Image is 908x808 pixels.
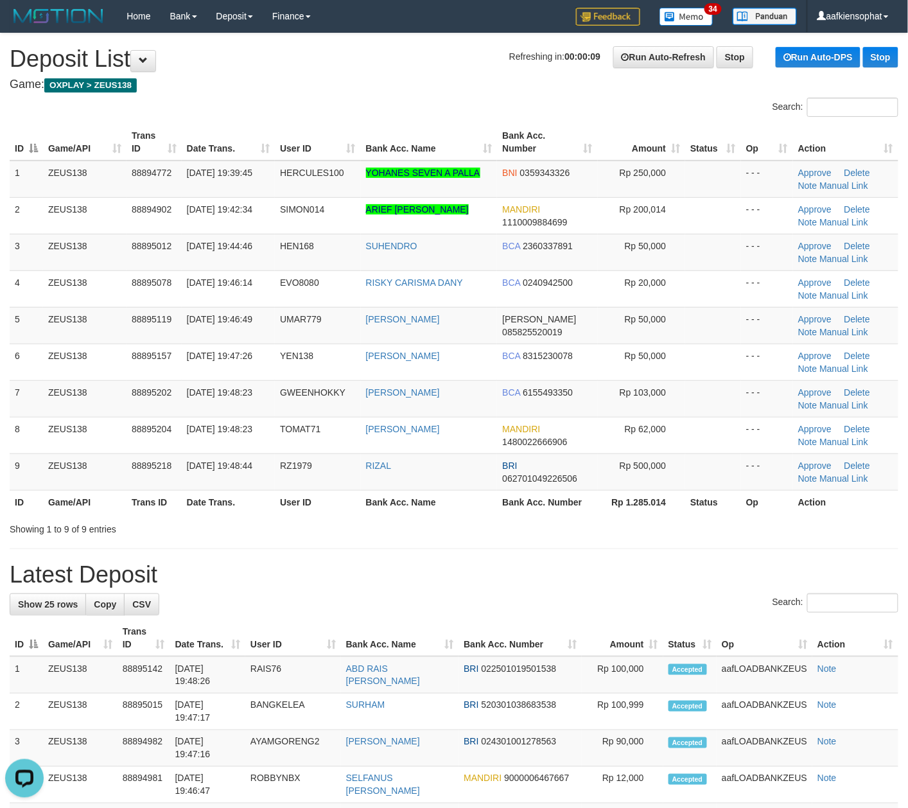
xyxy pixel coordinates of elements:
span: 88895202 [132,387,171,398]
a: Manual Link [820,254,869,264]
td: ZEUS138 [43,694,118,730]
a: Note [817,773,837,784]
a: Delete [844,424,870,434]
td: 88894981 [118,767,170,804]
th: ID: activate to sort column descending [10,620,43,656]
td: 3 [10,234,43,270]
a: Delete [844,204,870,215]
td: aafLOADBANKZEUS [717,730,812,767]
span: BCA [502,277,520,288]
a: Note [817,663,837,674]
span: Rp 50,000 [625,351,667,361]
span: Refreshing in: [509,51,600,62]
span: Copy 0359343326 to clipboard [520,168,570,178]
a: Approve [798,351,832,361]
td: 7 [10,380,43,417]
span: [DATE] 19:39:45 [187,168,252,178]
span: HERCULES100 [280,168,344,178]
span: [DATE] 19:46:14 [187,277,252,288]
span: 88895218 [132,461,171,471]
span: Show 25 rows [18,599,78,610]
span: Accepted [668,774,707,785]
td: ZEUS138 [43,417,127,453]
span: 88895012 [132,241,171,251]
a: Delete [844,168,870,178]
td: aafLOADBANKZEUS [717,767,812,804]
span: [DATE] 19:48:23 [187,387,252,398]
a: Delete [844,314,870,324]
span: [DATE] 19:48:44 [187,461,252,471]
th: Action: activate to sort column ascending [793,124,898,161]
a: [PERSON_NAME] [366,387,440,398]
th: Bank Acc. Number [497,490,597,514]
td: - - - [741,234,793,270]
a: YOHANES SEVEN A PALLA [366,168,480,178]
td: [DATE] 19:46:47 [170,767,245,804]
th: User ID: activate to sort column ascending [245,620,341,656]
span: Copy 024301001278563 to clipboard [482,737,557,747]
th: Status: activate to sort column ascending [685,124,741,161]
th: ID [10,490,43,514]
a: Manual Link [820,180,869,191]
span: Copy 0240942500 to clipboard [523,277,573,288]
td: 8 [10,417,43,453]
th: Date Trans. [182,490,275,514]
a: Show 25 rows [10,593,86,615]
span: BNI [502,168,517,178]
th: Game/API [43,490,127,514]
span: TOMAT71 [280,424,320,434]
label: Search: [773,98,898,117]
span: MANDIRI [464,773,502,784]
span: Rp 50,000 [625,241,667,251]
img: panduan.png [733,8,797,25]
a: Manual Link [820,327,869,337]
th: Amount: activate to sort column ascending [582,620,663,656]
a: Manual Link [820,473,869,484]
a: Approve [798,168,832,178]
th: Bank Acc. Number: activate to sort column ascending [497,124,597,161]
span: GWEENHOKKY [280,387,345,398]
th: Action [793,490,898,514]
a: Note [817,737,837,747]
a: Delete [844,351,870,361]
a: Note [798,437,817,447]
span: Rp 20,000 [625,277,667,288]
a: ABD RAIS [PERSON_NAME] [346,663,420,687]
span: 88894902 [132,204,171,215]
td: 88895015 [118,694,170,730]
span: CSV [132,599,151,610]
th: Op: activate to sort column ascending [717,620,812,656]
th: Game/API: activate to sort column ascending [43,620,118,656]
span: Rp 500,000 [620,461,666,471]
a: Manual Link [820,217,869,227]
th: Trans ID: activate to sort column ascending [118,620,170,656]
span: 88895157 [132,351,171,361]
h4: Game: [10,78,898,91]
span: Copy 9000006467667 to clipboard [504,773,569,784]
a: Approve [798,277,832,288]
img: MOTION_logo.png [10,6,107,26]
span: Rp 200,014 [620,204,666,215]
span: Rp 62,000 [625,424,667,434]
button: Open LiveChat chat widget [5,5,44,44]
td: 9 [10,453,43,490]
a: ARIEF [PERSON_NAME] [366,204,469,215]
td: 4 [10,270,43,307]
a: Note [798,217,817,227]
a: SURHAM [346,700,385,710]
th: User ID [275,490,360,514]
span: 88895119 [132,314,171,324]
th: Bank Acc. Number: activate to sort column ascending [458,620,582,656]
a: Copy [85,593,125,615]
td: aafLOADBANKZEUS [717,694,812,730]
td: ZEUS138 [43,234,127,270]
a: Run Auto-Refresh [613,46,714,68]
span: [PERSON_NAME] [502,314,576,324]
th: Trans ID [127,490,182,514]
td: 3 [10,730,43,767]
td: ZEUS138 [43,767,118,804]
a: Note [798,364,817,374]
h1: Deposit List [10,46,898,72]
span: Accepted [668,701,707,712]
th: Op [741,490,793,514]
